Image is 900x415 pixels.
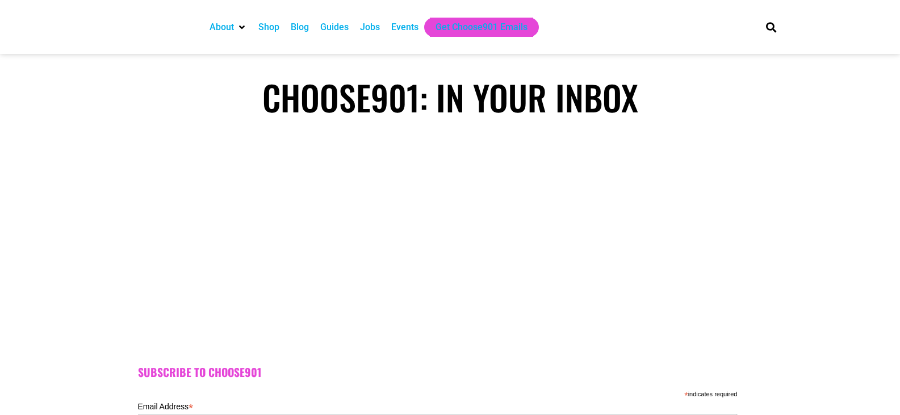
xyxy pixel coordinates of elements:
[210,20,234,34] a: About
[291,20,309,34] a: Blog
[391,20,418,34] a: Events
[269,139,632,343] img: Text graphic with "Choose 901" logo. Reads: "7 Things to Do in Memphis This Week. Sign Up Below."...
[258,20,279,34] a: Shop
[204,18,253,37] div: About
[115,77,785,118] h1: Choose901: In Your Inbox
[436,20,528,34] a: Get Choose901 Emails
[761,18,780,36] div: Search
[204,18,747,37] nav: Main nav
[320,20,349,34] a: Guides
[138,366,763,379] h2: Subscribe to Choose901
[360,20,380,34] a: Jobs
[138,399,738,412] label: Email Address
[138,388,738,399] div: indicates required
